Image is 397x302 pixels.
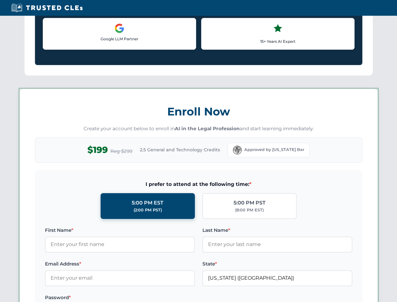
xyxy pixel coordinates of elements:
span: Reg $299 [110,148,132,155]
div: (8:00 PM EST) [235,207,264,213]
span: $199 [87,143,108,157]
input: Florida (FL) [202,270,352,286]
input: Enter your last name [202,237,352,252]
label: State [202,260,352,268]
label: Email Address [45,260,195,268]
input: Enter your first name [45,237,195,252]
div: 5:00 PM PST [234,199,266,207]
img: Florida Bar [233,146,242,154]
span: Approved by [US_STATE] Bar [244,147,304,153]
img: Trusted CLEs [9,3,85,13]
div: 5:00 PM EST [132,199,163,207]
strong: AI in the Legal Profession [175,126,240,131]
p: 15+ Years AI Expert [207,38,349,44]
input: Enter your email [45,270,195,286]
span: 2.5 General and Technology Credits [140,146,220,153]
h3: Enroll Now [35,102,362,121]
p: Create your account below to enroll in and start learning immediately. [35,125,362,132]
div: (2:00 PM PST) [134,207,162,213]
p: Google LLM Partner [48,36,191,42]
label: Password [45,294,195,301]
label: Last Name [202,226,352,234]
img: Google [114,23,124,33]
label: First Name [45,226,195,234]
span: I prefer to attend at the following time: [45,180,352,188]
